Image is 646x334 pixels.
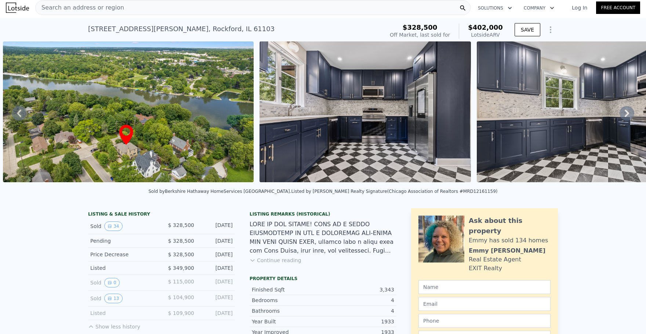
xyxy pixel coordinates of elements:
div: Ask about this property [469,216,551,236]
div: Sold [90,278,156,287]
button: View historical data [104,278,120,287]
div: [DATE] [200,264,233,272]
a: Free Account [596,1,640,14]
img: Sale: 35339748 Parcel: 24842474 [260,41,471,182]
button: SAVE [515,23,540,36]
button: Continue reading [250,257,301,264]
div: Lotside ARV [468,31,503,38]
div: Emmy [PERSON_NAME] [469,246,545,255]
span: $ 109,900 [168,310,194,316]
div: LORE IP DOL SITAME! CONS AD E SEDDO EIUSMODTEMP IN UTL E DOLOREMAG ALI-ENIMA MIN VENI QUISN EXER,... [250,220,396,255]
div: Listed [90,309,156,317]
div: Real Estate Agent [469,255,521,264]
div: Sold [90,294,156,303]
span: $ 328,500 [168,222,194,228]
button: Show Options [543,22,558,37]
div: Emmy has sold 134 homes [469,236,548,245]
div: 1933 [323,318,394,325]
div: [DATE] [200,309,233,317]
div: [DATE] [200,237,233,245]
div: Pending [90,237,156,245]
button: Company [518,1,560,15]
div: [DATE] [200,251,233,258]
div: LISTING & SALE HISTORY [88,211,235,219]
span: $ 104,900 [168,294,194,300]
div: 4 [323,297,394,304]
div: Listed by [PERSON_NAME] Realty Signature (Chicago Association of Realtors #MRD12161159) [291,189,497,194]
div: 3,343 [323,286,394,293]
img: Lotside [6,3,29,13]
a: Log In [563,4,596,11]
div: [DATE] [200,278,233,287]
button: Show less history [88,320,140,330]
button: View historical data [104,221,122,231]
div: EXIT Realty [469,264,502,273]
span: Search an address or region [36,3,124,12]
div: [STREET_ADDRESS][PERSON_NAME] , Rockford , IL 61103 [88,24,275,34]
div: Bathrooms [252,307,323,315]
input: Email [418,297,551,311]
div: Property details [250,276,396,282]
div: Listing Remarks (Historical) [250,211,396,217]
span: $328,500 [403,23,438,31]
button: Solutions [472,1,518,15]
span: $ 349,900 [168,265,194,271]
div: Listed [90,264,156,272]
div: Price Decrease [90,251,156,258]
span: $ 328,500 [168,238,194,244]
span: $402,000 [468,23,503,31]
div: Sold by Berkshire Hathaway HomeServices [GEOGRAPHIC_DATA] . [148,189,291,194]
div: Sold [90,221,156,231]
img: Sale: 35339748 Parcel: 24842474 [3,41,254,182]
input: Phone [418,314,551,328]
div: Year Built [252,318,323,325]
div: 4 [323,307,394,315]
span: $ 328,500 [168,252,194,257]
button: View historical data [104,294,122,303]
div: Finished Sqft [252,286,323,293]
div: Bedrooms [252,297,323,304]
div: Off Market, last sold for [390,31,450,38]
div: [DATE] [200,221,233,231]
div: [DATE] [200,294,233,303]
span: $ 115,000 [168,279,194,285]
input: Name [418,280,551,294]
